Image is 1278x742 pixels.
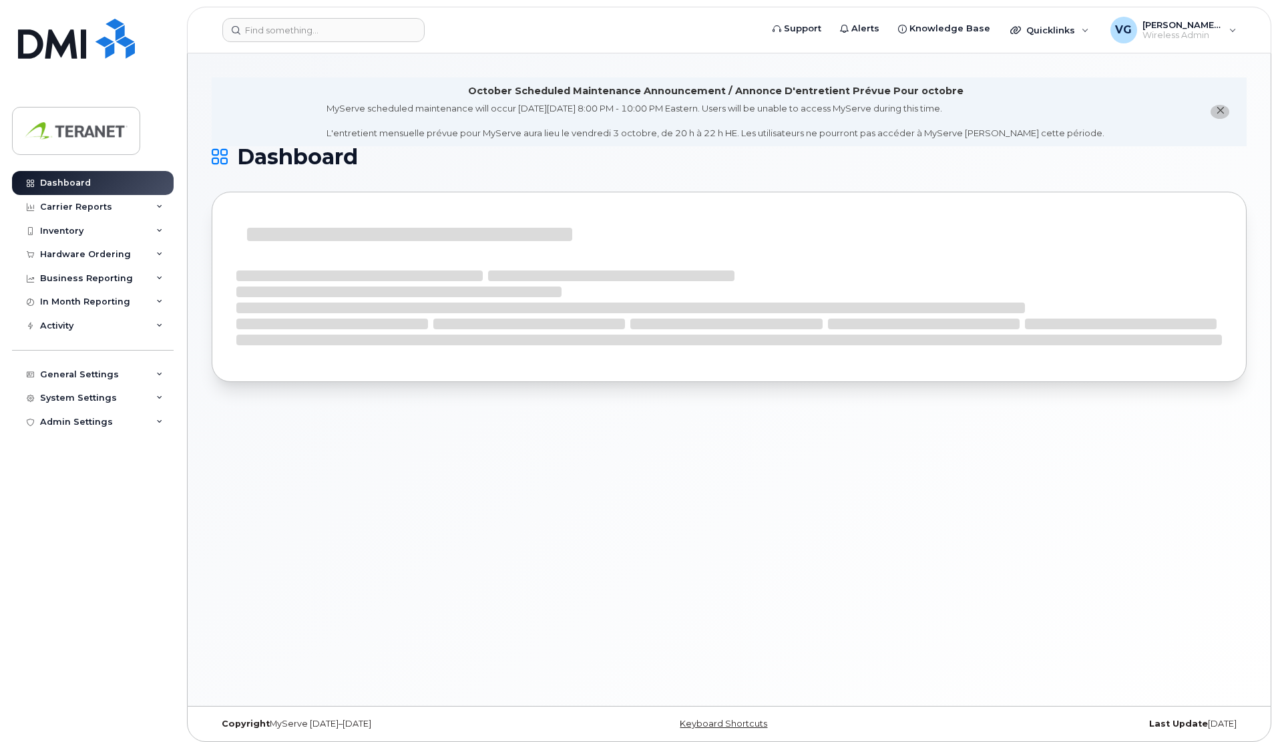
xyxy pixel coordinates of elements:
[680,719,767,729] a: Keyboard Shortcuts
[1149,719,1208,729] strong: Last Update
[468,84,964,98] div: October Scheduled Maintenance Announcement / Annonce D'entretient Prévue Pour octobre
[222,719,270,729] strong: Copyright
[212,719,557,729] div: MyServe [DATE]–[DATE]
[901,719,1247,729] div: [DATE]
[327,102,1104,140] div: MyServe scheduled maintenance will occur [DATE][DATE] 8:00 PM - 10:00 PM Eastern. Users will be u...
[1211,105,1229,119] button: close notification
[237,147,358,167] span: Dashboard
